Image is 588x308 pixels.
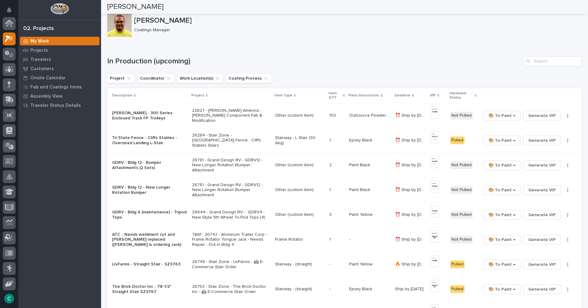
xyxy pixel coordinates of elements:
[395,112,427,118] p: ⏰ Ship by 8/13/25
[488,162,515,169] span: 🎨 To Paint →
[275,135,324,146] p: Stairway - L Stair (90 deg)
[523,260,561,269] button: Generate VIP
[275,187,324,193] p: Other (custom item)
[488,211,515,219] span: 🎨 To Paint →
[18,36,101,46] a: My Work
[107,153,582,178] tr: GDRV - Bldg 12 - Bumper Attachments (2 Sets)26781 - Grand Design RV - GDRV12 - New Longer Rotatio...
[192,210,270,220] p: 26644 - Grand Design RV - GDRV4 - New Style 5th Wheel Tri-Pod Tops (4)
[395,236,427,242] p: ⏰ Ship by 8/25/25
[450,161,473,169] div: Not Pulled
[528,112,556,119] span: Generate VIP
[3,292,16,305] button: users-avatar
[30,103,81,108] p: Traveler Status Details
[483,160,521,170] button: 🎨 To Paint →
[192,158,270,173] p: 26781 - Grand Design RV - GDRV12 - New Longer Rotation Bumper Attachment
[450,112,473,119] div: Not Pulled
[329,90,341,101] p: Item QTY
[18,55,101,64] a: Travelers
[349,137,374,143] p: Epoxy Black
[450,90,473,101] p: Hardware Status
[450,137,465,144] div: Pulled
[3,4,16,17] button: Notifications
[107,202,582,227] tr: GDRV - Bldg 4 (maintenance) - Tripod Tops26644 - Grand Design RV - GDRV4 - New Style 5th Wheel Tr...
[275,237,324,242] p: Frame Rotator
[349,186,371,193] p: Paint Black
[23,25,54,32] div: 02. Projects
[528,186,556,194] span: Generate VIP
[349,236,352,242] p: -
[275,113,324,118] p: Other (custom item)
[107,227,582,252] tr: ATC - Needs weldment cut and [PERSON_NAME] replaced ([PERSON_NAME] is ordering Jack)T&M - 26742 -...
[192,182,270,198] p: 26781 - Grand Design RV - GDRV12 - New Longer Rotation Bumper Attachment
[30,57,51,62] p: Travelers
[192,232,270,247] p: T&M - 26742 - Aluminum Trailer Corp - Frame Rotator Tongue Jack - Needs Repair - Out in Bldg 4
[30,75,66,81] p: Onsite Calendar
[523,160,561,170] button: Generate VIP
[349,261,374,267] p: Paint Yellow
[488,112,515,119] span: 🎨 To Paint →
[51,3,69,14] img: Workspace Logo
[488,186,515,194] span: 🎨 To Paint →
[528,286,556,293] span: Generate VIP
[30,39,49,44] p: My Work
[483,185,521,195] button: 🎨 To Paint →
[18,92,101,101] a: Assembly View
[177,73,223,83] button: Work Location(s)
[107,103,582,128] tr: [PERSON_NAME] - 300 Series Enclosed Track FP Trolleys22627 - [PERSON_NAME] America - [PERSON_NAME...
[395,261,427,267] p: 🔥 Ship by 8/27/25
[275,163,324,168] p: Other (custom item)
[528,137,556,144] span: Generate VIP
[137,73,175,83] button: Coordinator
[528,162,556,169] span: Generate VIP
[523,235,561,245] button: Generate VIP
[112,232,187,247] p: ATC - Needs weldment cut and [PERSON_NAME] replaced ([PERSON_NAME] is ordering Jack)
[483,136,521,145] button: 🎨 To Paint →
[18,101,101,110] a: Traveler Status Details
[349,161,371,168] p: Paint Black
[395,161,427,168] p: ⏰ Ship by 8/22/25
[450,261,465,268] div: Pulled
[107,277,582,302] tr: The Brick Doctor Inc - 78-1/2" Straight Stair SZ376726753 - Stair Zone - The Brick Doctor Inc - 🤖...
[483,111,521,121] button: 🎨 To Paint →
[329,285,332,292] p: -
[112,92,132,99] p: Description
[395,285,425,292] p: Ship by [DATE]
[523,284,561,294] button: Generate VIP
[483,235,521,245] button: 🎨 To Paint →
[112,185,187,195] p: GDRV - Bldg 12 - New Longer Rotation Bumper
[192,284,270,295] p: 26753 - Stair Zone - The Brick Doctor Inc - 🤖 E-Commerce Stair Order
[483,284,521,294] button: 🎨 To Paint →
[107,178,582,202] tr: GDRV - Bldg 12 - New Longer Rotation Bumper26781 - Grand Design RV - GDRV12 - New Longer Rotation...
[107,252,582,277] tr: LIvFarms - Straight Stair - SZ376326748 - Stair Zone - LIvFarms - 🤖 E-Commerce Stair OrderStairwa...
[112,284,187,295] p: The Brick Doctor Inc - 78-1/2" Straight Stair SZ3767
[112,135,187,146] p: Tri State Fence - Cliffs Stables - Oversized Landing L-Stair
[450,186,473,194] div: Not Pulled
[488,286,515,293] span: 🎨 To Paint →
[523,136,561,145] button: Generate VIP
[329,261,332,267] p: -
[134,28,577,33] p: Coatings Manager
[191,92,204,99] p: Project
[528,261,556,268] span: Generate VIP
[483,210,521,220] button: 🎨 To Paint →
[524,56,582,66] div: Search
[30,85,82,90] p: Fab and Coatings Items
[275,262,324,267] p: Stairway - (straight)
[107,73,135,83] button: Project
[349,285,374,292] p: Epoxy Black
[192,259,270,270] p: 26748 - Stair Zone - LIvFarms - 🤖 E-Commerce Stair Order
[528,211,556,219] span: Generate VIP
[349,211,374,217] p: Paint Yellow
[483,260,521,269] button: 🎨 To Paint →
[329,137,332,143] p: 1
[488,137,515,144] span: 🎨 To Paint →
[329,161,333,168] p: 2
[450,285,465,293] div: Pulled
[192,133,270,148] p: 26284 - Stair Zone - [GEOGRAPHIC_DATA] Fence - Cliffs Stables Stairs
[523,210,561,220] button: Generate VIP
[329,112,337,118] p: 100
[394,92,410,99] p: Deadline
[329,186,332,193] p: 1
[30,66,54,72] p: Customers
[528,236,556,243] span: Generate VIP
